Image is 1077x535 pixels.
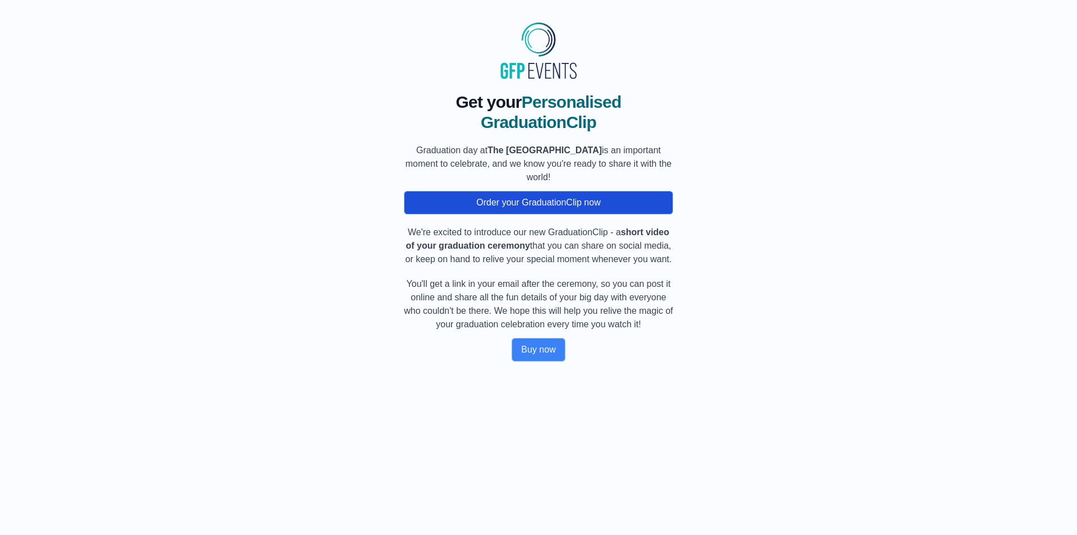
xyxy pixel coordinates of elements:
[404,191,673,214] button: Order your GraduationClip now
[496,18,581,83] img: MyGraduationClip
[487,145,602,155] b: The [GEOGRAPHIC_DATA]
[455,93,521,111] span: Get your
[512,338,565,362] button: Buy now
[404,226,673,266] p: We're excited to introduce our new GraduationClip - a that you can share on social media, or keep...
[404,277,673,331] p: You'll get a link in your email after the ceremony, so you can post it online and share all the f...
[481,93,622,131] span: Personalised GraduationClip
[404,144,673,184] p: Graduation day at is an important moment to celebrate, and we know you're ready to share it with ...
